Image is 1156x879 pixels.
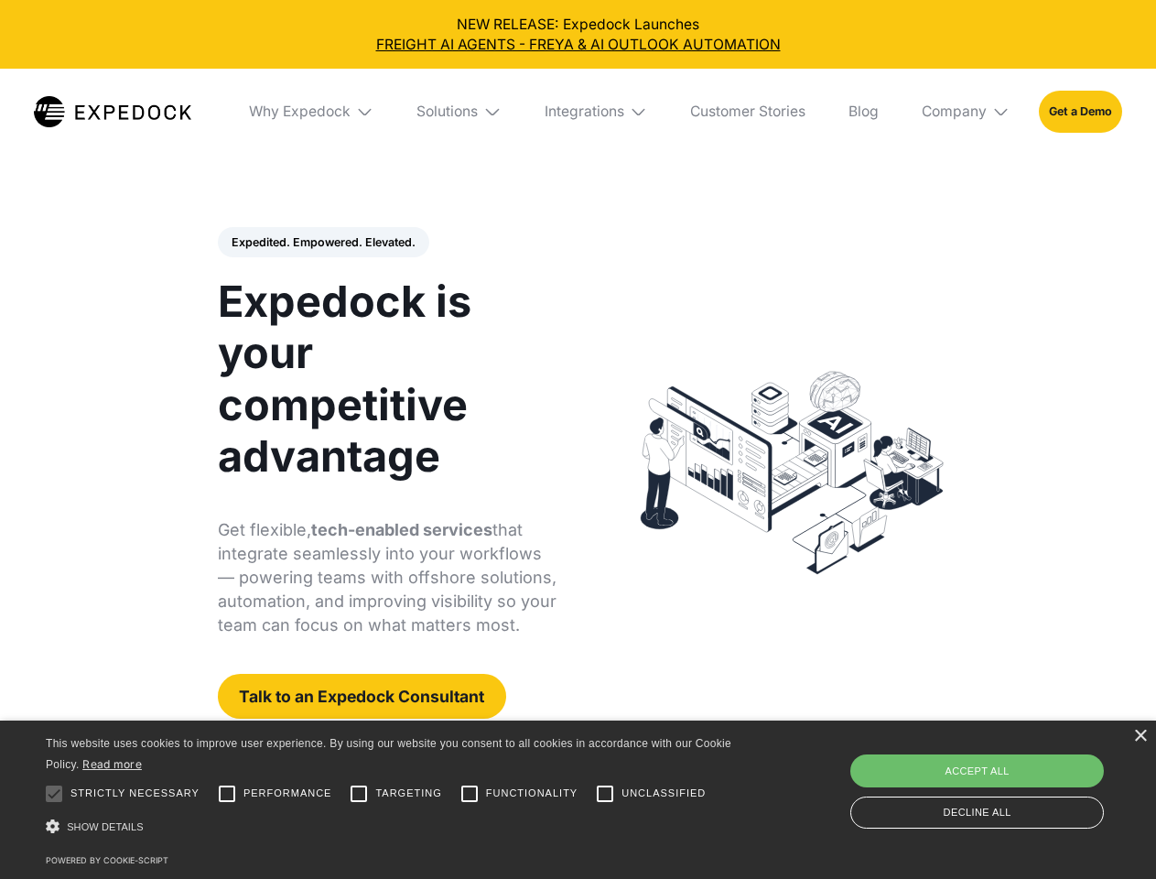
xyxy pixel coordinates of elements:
div: Show details [46,815,738,840]
a: FREIGHT AI AGENTS - FREYA & AI OUTLOOK AUTOMATION [15,35,1142,55]
a: Talk to an Expedock Consultant [218,674,506,719]
a: Powered by cookie-script [46,855,168,865]
div: Solutions [416,103,478,121]
span: Targeting [375,786,441,801]
span: Unclassified [621,786,706,801]
span: Functionality [486,786,578,801]
a: Customer Stories [675,69,819,155]
div: Company [907,69,1024,155]
div: Company [922,103,987,121]
a: Read more [82,757,142,771]
h1: Expedock is your competitive advantage [218,276,557,482]
div: Solutions [403,69,516,155]
div: Integrations [530,69,662,155]
strong: tech-enabled services [311,520,492,539]
span: Performance [243,786,332,801]
a: Blog [834,69,892,155]
div: NEW RELEASE: Expedock Launches [15,15,1142,55]
a: Get a Demo [1039,91,1122,132]
div: Integrations [545,103,624,121]
div: Why Expedock [249,103,351,121]
p: Get flexible, that integrate seamlessly into your workflows — powering teams with offshore soluti... [218,518,557,637]
span: This website uses cookies to improve user experience. By using our website you consent to all coo... [46,737,731,771]
div: Why Expedock [234,69,388,155]
iframe: Chat Widget [851,681,1156,879]
span: Show details [67,821,144,832]
span: Strictly necessary [70,786,200,801]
